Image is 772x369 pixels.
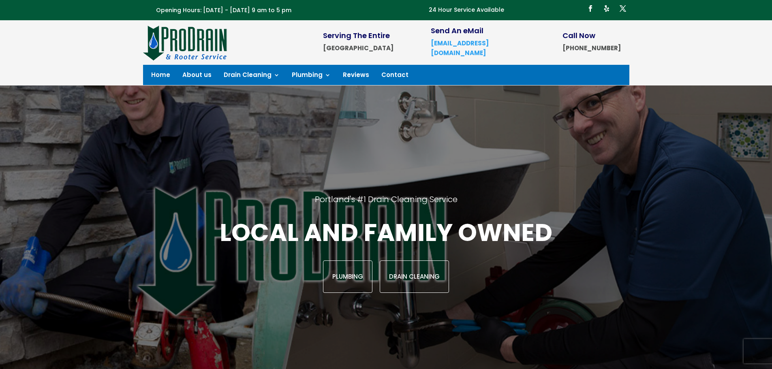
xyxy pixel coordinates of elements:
[182,72,212,81] a: About us
[224,72,280,81] a: Drain Cleaning
[156,6,291,14] span: Opening Hours: [DATE] - [DATE] 9 am to 5 pm
[343,72,369,81] a: Reviews
[101,194,671,217] h2: Portland's #1 Drain Cleaning Service
[323,30,390,41] span: Serving The Entire
[292,72,331,81] a: Plumbing
[381,72,408,81] a: Contact
[584,2,597,15] a: Follow on Facebook
[323,260,372,293] a: Plumbing
[380,260,449,293] a: Drain Cleaning
[151,72,170,81] a: Home
[616,2,629,15] a: Follow on X
[101,217,671,293] div: Local and family owned
[431,39,489,57] a: [EMAIL_ADDRESS][DOMAIN_NAME]
[323,44,393,52] strong: [GEOGRAPHIC_DATA]
[143,24,228,61] img: site-logo-100h
[600,2,613,15] a: Follow on Yelp
[562,30,595,41] span: Call Now
[562,44,621,52] strong: [PHONE_NUMBER]
[429,5,504,15] p: 24 Hour Service Available
[431,26,483,36] span: Send An eMail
